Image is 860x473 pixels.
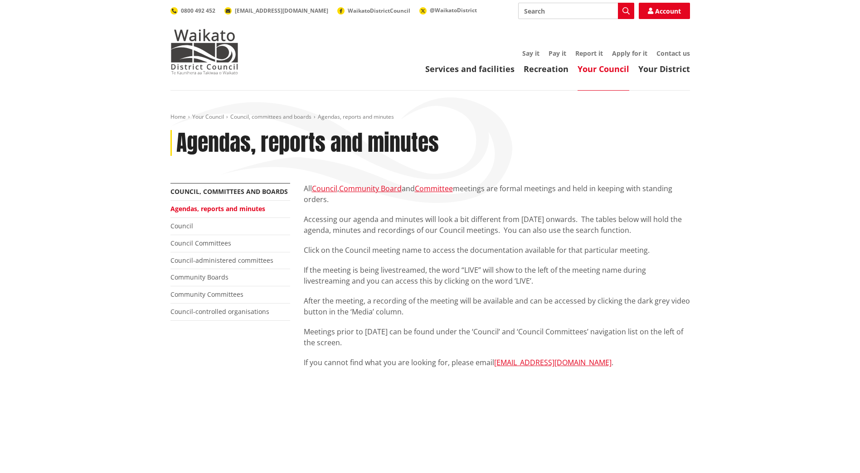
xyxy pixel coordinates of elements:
span: WaikatoDistrictCouncil [348,7,410,14]
a: Pay it [549,49,566,58]
a: Council Committees [170,239,231,247]
a: Contact us [656,49,690,58]
a: Account [639,3,690,19]
a: Council [170,222,193,230]
p: Click on the Council meeting name to access the documentation available for that particular meeting. [304,245,690,256]
a: WaikatoDistrictCouncil [337,7,410,14]
a: Your Council [578,63,629,74]
a: Community Committees [170,290,243,299]
a: Your Council [192,113,224,121]
a: Services and facilities [425,63,515,74]
span: Agendas, reports and minutes [318,113,394,121]
p: If the meeting is being livestreamed, the word “LIVE” will show to the left of the meeting name d... [304,265,690,286]
p: Meetings prior to [DATE] can be found under the ‘Council’ and ‘Council Committees’ navigation lis... [304,326,690,348]
p: All , and meetings are formal meetings and held in keeping with standing orders. [304,183,690,205]
a: Council, committees and boards [170,187,288,196]
a: Community Boards [170,273,228,281]
a: Report it [575,49,603,58]
a: 0800 492 452 [170,7,215,14]
a: Council-administered committees [170,256,273,265]
a: Home [170,113,186,121]
a: Council, committees and boards [230,113,311,121]
a: Your District [638,63,690,74]
span: 0800 492 452 [181,7,215,14]
a: @WaikatoDistrict [419,6,477,14]
span: @WaikatoDistrict [430,6,477,14]
span: Accessing our agenda and minutes will look a bit different from [DATE] onwards. The tables below ... [304,214,682,235]
a: Council [312,183,337,193]
nav: breadcrumb [170,113,690,121]
a: Agendas, reports and minutes [170,204,265,213]
p: After the meeting, a recording of the meeting will be available and can be accessed by clicking t... [304,295,690,317]
span: [EMAIL_ADDRESS][DOMAIN_NAME] [235,7,328,14]
img: Waikato District Council - Te Kaunihera aa Takiwaa o Waikato [170,29,238,74]
h1: Agendas, reports and minutes [176,130,439,156]
p: If you cannot find what you are looking for, please email . [304,357,690,368]
a: Council-controlled organisations [170,307,269,316]
a: Recreation [524,63,568,74]
a: Say it [522,49,539,58]
a: Apply for it [612,49,647,58]
input: Search input [518,3,634,19]
a: [EMAIL_ADDRESS][DOMAIN_NAME] [224,7,328,14]
a: Community Board [339,183,402,193]
a: [EMAIL_ADDRESS][DOMAIN_NAME] [494,357,612,367]
a: Committee [415,183,453,193]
